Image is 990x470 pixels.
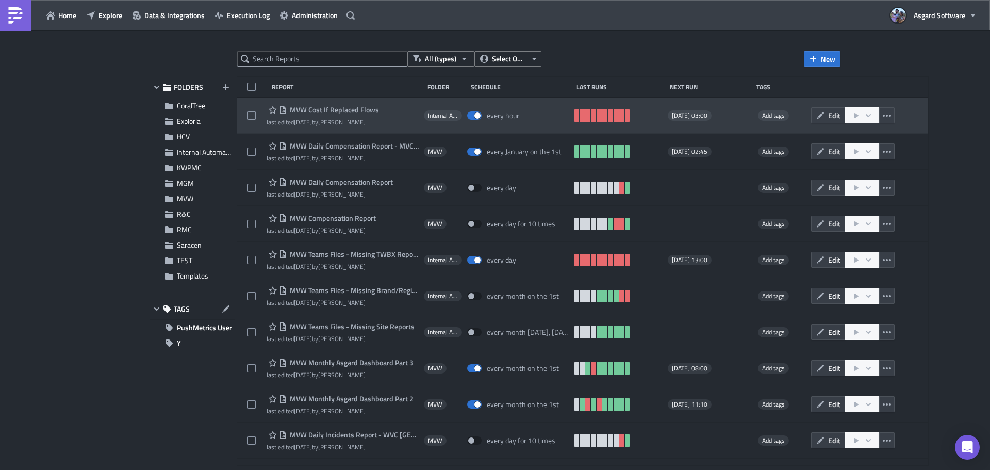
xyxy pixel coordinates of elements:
div: last edited by [PERSON_NAME] [267,226,376,234]
div: Report [272,83,423,91]
img: PushMetrics [7,7,24,24]
div: every day [487,255,516,265]
span: MVW [428,364,442,372]
input: Search Reports [237,51,407,67]
time: 2025-07-09T20:18:50Z [294,334,312,344]
span: MVW Daily Compensation Report [287,177,393,187]
button: Data & Integrations [127,7,210,23]
span: Add tags [758,363,789,374]
span: [DATE] 13:00 [672,256,707,264]
div: Schedule [471,83,571,91]
button: Edit [811,324,846,340]
time: 2025-09-29T22:05:26Z [294,189,312,199]
span: MVW Teams Files - Missing TWBX Reports [287,250,419,259]
span: Add tags [762,291,785,301]
span: RMC [177,224,192,235]
span: MVW [428,436,442,445]
span: Add tags [762,327,785,337]
span: Add tags [758,147,789,157]
div: last edited by [PERSON_NAME] [267,443,419,451]
div: Tags [756,83,807,91]
span: Edit [828,327,840,337]
time: 2025-09-24T18:17:48Z [294,117,312,127]
span: Edit [828,182,840,193]
span: Select Owner [492,53,526,64]
span: Add tags [758,110,789,121]
time: 2025-09-03T16:13:54Z [294,153,312,163]
button: Y [150,335,235,351]
span: Saracen [177,239,202,250]
span: MVW Teams Files - Missing Brand/Region Reports [287,286,419,295]
span: Add tags [762,399,785,409]
span: Exploria [177,116,201,126]
div: last edited by [PERSON_NAME] [267,118,379,126]
span: Explore [98,10,122,21]
span: Edit [828,218,840,229]
time: 2025-08-04T15:23:03Z [294,370,312,380]
span: MVW [428,148,442,156]
span: Internal Automation [428,256,458,264]
span: Home [58,10,76,21]
span: [DATE] 08:00 [672,364,707,372]
span: Internal Automation [428,292,458,300]
div: Folder [427,83,465,91]
span: Add tags [762,255,785,265]
button: Edit [811,360,846,376]
button: Execution Log [210,7,275,23]
span: Internal Automation [177,147,238,157]
div: last edited by [PERSON_NAME] [267,371,414,379]
span: Add tags [758,183,789,193]
span: MVW Compensation Report [287,214,376,223]
span: New [821,54,835,64]
span: Add tags [758,219,789,229]
span: Add tags [758,291,789,301]
span: Add tags [758,255,789,265]
span: HCV [177,131,190,142]
button: Edit [811,180,846,196]
span: TAGS [174,304,190,314]
span: Edit [828,254,840,265]
span: Data & Integrations [144,10,205,21]
span: Add tags [758,327,789,337]
a: Administration [275,7,343,23]
span: MVW [177,193,193,204]
span: MVW Daily Compensation Report - MVC Barony Beach Club [287,141,419,151]
button: PushMetrics User [150,320,235,335]
div: every month on Monday, Tuesday, Wednesday, Thursday, Friday, Saturday, Sunday [487,328,569,337]
div: Open Intercom Messenger [955,435,980,460]
span: TEST [177,255,192,266]
button: Edit [811,396,846,412]
span: Add tags [762,219,785,229]
span: Internal Automation [428,328,458,336]
span: Edit [828,146,840,157]
time: 2025-07-23T16:58:26Z [294,225,312,235]
span: KWPMC [177,162,202,173]
div: last edited by [PERSON_NAME] [267,190,393,198]
span: MVW Daily Incidents Report - WVC Princeville [287,430,419,440]
span: Add tags [758,435,789,446]
a: Explore [81,7,127,23]
button: Edit [811,252,846,268]
span: FOLDERS [174,83,203,92]
span: Execution Log [227,10,270,21]
span: Add tags [762,147,785,156]
span: Y [177,335,181,351]
button: New [804,51,840,67]
button: Edit [811,432,846,448]
img: Avatar [889,7,907,24]
span: Add tags [762,363,785,373]
div: Next Run [670,83,752,91]
div: every month on the 1st [487,400,559,409]
span: Add tags [762,183,785,192]
time: 2025-08-25T18:10:09Z [294,406,312,416]
div: every January on the 1st [487,147,562,156]
div: last edited by [PERSON_NAME] [267,335,415,343]
span: PushMetrics User [177,320,232,335]
button: Asgard Software [884,4,982,27]
div: every month on the 1st [487,364,559,373]
span: MVW Cost If Replaced Flows [287,105,379,115]
div: every day for 10 times [487,219,555,229]
span: [DATE] 02:45 [672,148,707,156]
